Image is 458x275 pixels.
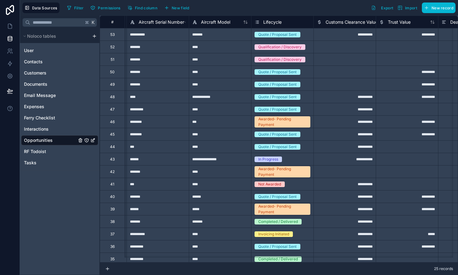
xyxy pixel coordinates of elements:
[105,20,120,24] div: #
[110,94,115,99] div: 48
[32,6,57,10] span: Data Sources
[162,3,192,12] button: New field
[110,132,115,137] div: 45
[258,204,307,215] div: Awarded- Pending Payment
[258,69,297,75] div: Quote / Proposal Sent
[258,244,297,249] div: Quote / Proposal Sent
[98,6,120,10] span: Permissions
[201,19,230,25] span: Aircraft Model
[110,144,115,149] div: 44
[388,19,411,25] span: Trust Value
[125,3,160,12] button: Find column
[258,157,278,162] div: In Progress
[369,2,395,13] button: Export
[110,219,115,224] div: 38
[258,82,297,87] div: Quote / Proposal Sent
[258,219,298,224] div: Completed / Delivered
[258,231,289,237] div: Invoicing Initiated
[110,244,115,249] div: 36
[258,194,297,200] div: Quote / Proposal Sent
[405,6,417,10] span: Import
[110,194,115,199] div: 40
[258,116,307,128] div: Awarded- Pending Payment
[110,82,115,87] div: 49
[419,2,456,13] a: New record
[74,6,84,10] span: Filter
[110,232,115,237] div: 37
[258,144,297,150] div: Quote / Proposal Sent
[110,45,115,50] div: 52
[110,157,115,162] div: 43
[422,2,456,13] button: New record
[91,20,95,25] span: K
[110,207,115,212] div: 39
[110,70,115,75] div: 50
[88,3,122,12] button: Permissions
[258,181,281,187] div: Not Awarded
[139,19,184,25] span: Aircraft Serial Number
[263,19,282,25] span: Lifecycle
[258,32,297,37] div: Quote / Proposal Sent
[258,166,307,177] div: Awarded- Pending Payment
[258,132,297,137] div: Quote / Proposal Sent
[88,3,125,12] a: Permissions
[258,256,298,262] div: Completed / Delivered
[110,169,115,174] div: 42
[110,182,114,187] div: 41
[110,257,115,262] div: 35
[64,3,86,12] button: Filter
[434,266,453,271] span: 25 records
[381,6,393,10] span: Export
[110,119,115,124] div: 46
[432,6,453,10] span: New record
[172,6,189,10] span: New field
[258,94,297,100] div: Quote / Proposal Sent
[110,32,115,37] div: 53
[258,107,297,112] div: Quote / Proposal Sent
[135,6,157,10] span: Find column
[395,2,419,13] button: Import
[111,57,114,62] div: 51
[258,57,302,62] div: Qualification / Discovery
[22,2,60,13] button: Data Sources
[258,44,302,50] div: Qualification / Discovery
[110,107,115,112] div: 47
[326,19,378,25] span: Customs Clearance Value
